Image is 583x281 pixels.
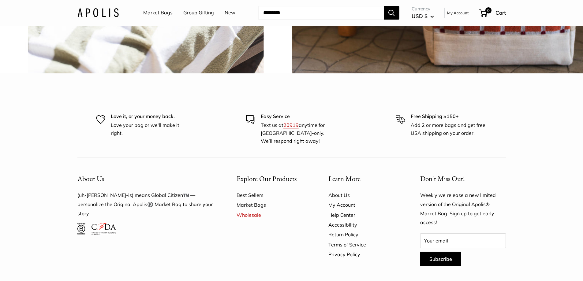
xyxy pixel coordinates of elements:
[328,240,399,250] a: Terms of Service
[183,8,214,17] a: Group Gifting
[283,122,299,128] a: 20919
[77,223,86,235] img: Certified B Corporation
[411,113,487,120] p: Free Shipping $150+
[328,173,399,185] button: Learn More
[77,8,119,17] img: Apolis
[77,174,104,183] span: About Us
[412,11,434,21] button: USD $
[420,173,506,185] p: Don't Miss Out!
[261,113,337,120] p: Easy Service
[411,121,487,137] p: Add 2 or more bags and get free USA shipping on your order.
[258,6,384,20] input: Search...
[225,8,235,17] a: New
[328,220,399,230] a: Accessibility
[328,174,361,183] span: Learn More
[485,7,491,13] span: 0
[412,5,434,13] span: Currency
[77,173,215,185] button: About Us
[237,200,307,210] a: Market Bags
[420,191,506,227] p: Weekly we release a new limited version of the Original Apolis® Market Bag. Sign up to get early ...
[420,252,461,266] button: Subscribe
[328,230,399,239] a: Return Policy
[261,121,337,145] p: Text us at anytime for [GEOGRAPHIC_DATA]-only. We’ll respond right away!
[328,250,399,259] a: Privacy Policy
[384,6,399,20] button: Search
[237,210,307,220] a: Wholesale
[111,121,187,137] p: Love your bag or we'll make it right.
[447,9,469,17] a: My Account
[237,174,297,183] span: Explore Our Products
[412,13,428,19] span: USD $
[237,173,307,185] button: Explore Our Products
[92,223,116,235] img: Council of Fashion Designers of America Member
[328,200,399,210] a: My Account
[237,190,307,200] a: Best Sellers
[328,190,399,200] a: About Us
[77,191,215,218] p: (uh-[PERSON_NAME]-is) means Global Citizen™️ — personalize the Original Apolis®️ Market Bag to sh...
[143,8,173,17] a: Market Bags
[480,8,506,18] a: 0 Cart
[495,9,506,16] span: Cart
[111,113,187,120] p: Love it, or your money back.
[328,210,399,220] a: Help Center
